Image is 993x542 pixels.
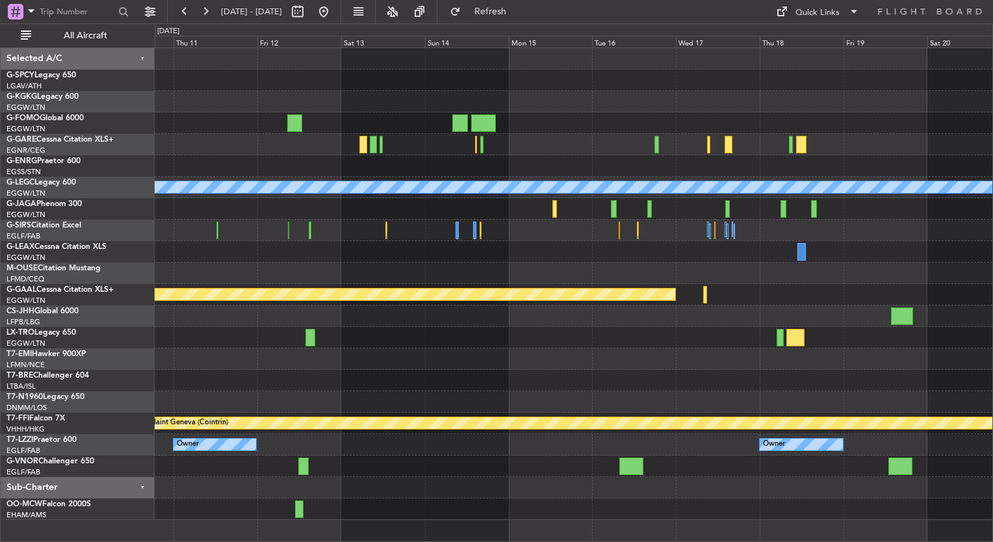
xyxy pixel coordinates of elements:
a: LTBA/ISL [6,381,36,391]
a: G-LEAXCessna Citation XLS [6,243,107,251]
a: G-GARECessna Citation XLS+ [6,136,114,144]
span: T7-N1960 [6,393,43,401]
a: LX-TROLegacy 650 [6,329,76,337]
a: EGSS/STN [6,167,41,177]
div: Owner [177,435,199,454]
a: G-FOMOGlobal 6000 [6,114,84,122]
span: Refresh [463,7,518,16]
a: LFMN/NCE [6,360,45,370]
a: EGGW/LTN [6,339,45,348]
div: Fri 19 [844,36,927,47]
a: G-SPCYLegacy 650 [6,71,76,79]
div: Sun 14 [425,36,509,47]
span: M-OUSE [6,265,38,272]
span: OO-MCW [6,500,42,508]
span: G-ENRG [6,157,37,165]
button: Refresh [444,1,522,22]
div: Fri 12 [257,36,341,47]
a: G-KGKGLegacy 600 [6,93,79,101]
a: T7-FFIFalcon 7X [6,415,65,422]
a: EGNR/CEG [6,146,45,155]
a: EGGW/LTN [6,188,45,198]
button: All Aircraft [14,25,141,46]
a: LFPB/LBG [6,317,40,327]
div: Sat 13 [341,36,425,47]
a: EGGW/LTN [6,103,45,112]
span: CS-JHH [6,307,34,315]
a: CS-JHHGlobal 6000 [6,307,79,315]
div: Owner [763,435,785,454]
span: G-SPCY [6,71,34,79]
span: G-GARE [6,136,36,144]
a: EGLF/FAB [6,467,40,477]
span: G-LEGC [6,179,34,187]
span: T7-LZZI [6,436,33,444]
span: G-SIRS [6,222,31,229]
a: EGLF/FAB [6,231,40,241]
span: LX-TRO [6,329,34,337]
div: [DATE] [157,26,179,37]
a: LGAV/ATH [6,81,42,91]
a: EGGW/LTN [6,210,45,220]
span: T7-BRE [6,372,33,380]
a: EGGW/LTN [6,253,45,263]
a: G-LEGCLegacy 600 [6,179,76,187]
a: VHHH/HKG [6,424,45,434]
span: G-JAGA [6,200,36,208]
a: M-OUSECitation Mustang [6,265,101,272]
div: Thu 11 [174,36,257,47]
div: Tue 16 [592,36,676,47]
a: DNMM/LOS [6,403,47,413]
input: Trip Number [40,2,114,21]
a: T7-LZZIPraetor 600 [6,436,77,444]
a: OO-MCWFalcon 2000S [6,500,91,508]
span: T7-FFI [6,415,29,422]
a: G-GAALCessna Citation XLS+ [6,286,114,294]
div: Quick Links [795,6,840,19]
a: EHAM/AMS [6,510,46,520]
a: EGLF/FAB [6,446,40,456]
a: G-ENRGPraetor 600 [6,157,81,165]
span: T7-EMI [6,350,32,358]
div: Mon 15 [509,36,593,47]
span: G-FOMO [6,114,40,122]
span: G-LEAX [6,243,34,251]
a: T7-BREChallenger 604 [6,372,89,380]
a: G-JAGAPhenom 300 [6,200,82,208]
a: EGGW/LTN [6,124,45,134]
div: Planned Maint Geneva (Cointrin) [121,413,228,433]
span: [DATE] - [DATE] [221,6,282,18]
a: G-SIRSCitation Excel [6,222,81,229]
span: G-KGKG [6,93,37,101]
div: Thu 18 [760,36,844,47]
a: EGGW/LTN [6,296,45,305]
a: LFMD/CEQ [6,274,44,284]
button: Quick Links [769,1,866,22]
span: All Aircraft [34,31,137,40]
a: T7-EMIHawker 900XP [6,350,86,358]
div: Wed 17 [676,36,760,47]
a: T7-N1960Legacy 650 [6,393,84,401]
span: G-VNOR [6,458,38,465]
a: G-VNORChallenger 650 [6,458,94,465]
span: G-GAAL [6,286,36,294]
